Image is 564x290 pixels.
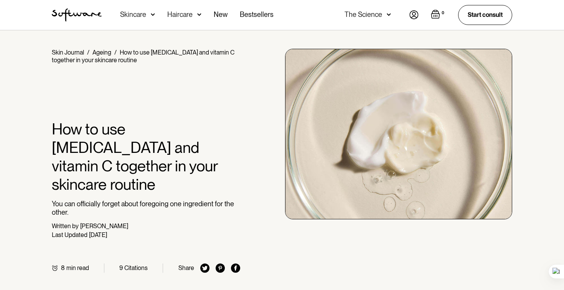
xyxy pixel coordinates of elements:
[124,264,148,272] div: Citations
[458,5,512,25] a: Start consult
[52,120,240,194] h1: How to use [MEDICAL_DATA] and vitamin C together in your skincare routine
[178,264,194,272] div: Share
[120,11,146,18] div: Skincare
[52,222,79,230] div: Written by
[87,49,89,56] div: /
[216,263,225,273] img: pinterest icon
[440,10,446,17] div: 0
[197,11,201,18] img: arrow down
[114,49,117,56] div: /
[52,8,102,22] img: Software Logo
[167,11,193,18] div: Haircare
[387,11,391,18] img: arrow down
[52,49,84,56] a: Skin Journal
[80,222,128,230] div: [PERSON_NAME]
[345,11,382,18] div: The Science
[52,49,234,64] div: How to use [MEDICAL_DATA] and vitamin C together in your skincare routine
[52,231,87,239] div: Last Updated
[200,263,209,273] img: twitter icon
[52,200,240,216] p: You can officially forget about foregoing one ingredient for the other.
[92,49,111,56] a: Ageing
[52,8,102,22] a: home
[151,11,155,18] img: arrow down
[89,231,107,239] div: [DATE]
[119,264,123,272] div: 9
[231,263,240,273] img: facebook icon
[431,10,446,20] a: Open empty cart
[61,264,65,272] div: 8
[66,264,89,272] div: min read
